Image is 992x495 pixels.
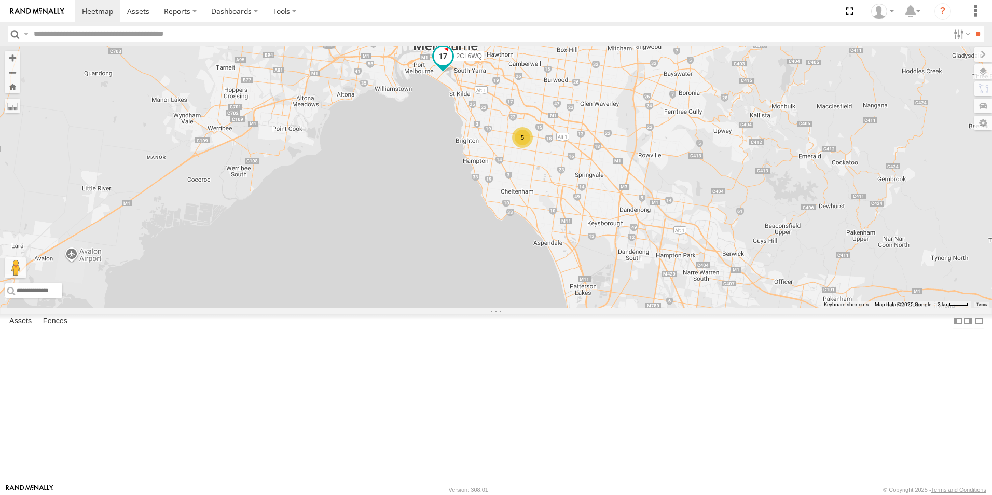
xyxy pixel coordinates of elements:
a: Visit our Website [6,485,53,495]
button: Zoom Home [5,79,20,93]
button: Zoom in [5,51,20,65]
label: Dock Summary Table to the Left [953,314,963,329]
button: Map Scale: 2 km per 33 pixels [934,301,971,308]
div: © Copyright 2025 - [883,487,986,493]
span: 2CL6WQ [457,53,482,60]
label: Search Filter Options [949,26,972,42]
div: Version: 308.01 [449,487,488,493]
label: Hide Summary Table [974,314,984,329]
div: Sean Aliphon [867,4,898,19]
label: Dock Summary Table to the Right [963,314,973,329]
button: Keyboard shortcuts [824,301,869,308]
img: rand-logo.svg [10,8,64,15]
button: Drag Pegman onto the map to open Street View [5,257,26,278]
a: Terms (opens in new tab) [976,302,987,307]
label: Measure [5,99,20,113]
label: Fences [38,314,73,328]
a: Terms and Conditions [931,487,986,493]
label: Assets [4,314,37,328]
div: 5 [512,127,533,148]
label: Map Settings [974,116,992,130]
span: 2 km [938,301,949,307]
label: Search Query [22,26,30,42]
span: Map data ©2025 Google [875,301,931,307]
i: ? [934,3,951,20]
button: Zoom out [5,65,20,79]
